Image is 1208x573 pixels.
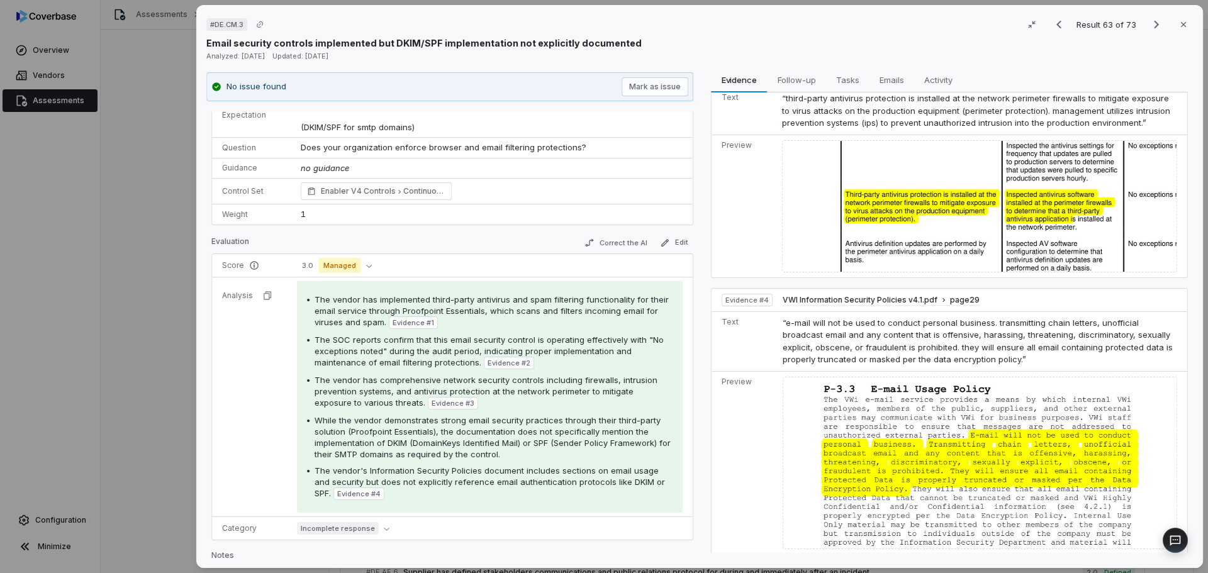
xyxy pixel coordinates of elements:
span: Supplier enforces browser and email filtering protections (DKIM/SPF for smtp domains) [301,97,527,132]
span: The vendor has implemented third-party antivirus and spam filtering functionality for their email... [315,294,669,327]
p: Control Set [222,186,286,196]
span: “e-mail will not be used to conduct personal business. transmitting chain letters, unofficial bro... [783,318,1173,365]
span: Evidence # 2 [488,358,530,368]
button: Copy link [249,13,271,36]
td: Preview [712,371,778,554]
td: Text [712,311,778,371]
span: “third-party antivirus protection is installed at the network perimeter firewalls to mitigate exp... [782,93,1170,128]
span: The vendor has comprehensive network security controls including firewalls, intrusion prevention ... [315,375,657,408]
span: VWI Information Security Policies v4.1.pdf [783,295,937,305]
p: Email security controls implemented but DKIM/SPF implementation not explicitly documented [206,36,642,50]
span: Tasks [831,72,864,88]
button: Mark as issue [622,77,688,96]
p: Notes [211,550,693,565]
p: Analysis [222,291,253,301]
p: Result 63 of 73 [1077,18,1139,31]
p: No issue found [226,81,286,93]
p: Expectation [222,110,286,120]
p: Question [222,143,286,153]
img: f5dc9e12a3384eb68869ff717b8b7834_original.jpg_w1200.jpg [783,377,1177,549]
span: Does your organization enforce browser and email filtering protections? [301,142,586,152]
p: Score [222,260,282,270]
span: Activity [919,72,958,88]
span: Evidence # 4 [337,489,381,499]
span: Updated: [DATE] [272,52,328,60]
button: VWI Information Security Policies v4.1.pdfpage29 [783,295,980,306]
button: 3.0Managed [297,258,377,273]
span: The vendor's Information Security Policies document includes sections on email usage and security... [315,465,665,498]
span: Evidence [717,72,762,88]
span: Managed [318,258,361,273]
span: Evidence # 1 [393,318,434,328]
span: Follow-up [773,72,821,88]
span: # DE.CM.3 [210,19,243,30]
span: Enabler V4 Controls Continuous Monitoring [321,185,445,197]
span: 1 [301,209,306,219]
p: Category [222,523,282,533]
span: Analyzed: [DATE] [206,52,265,60]
p: Weight [222,209,286,220]
span: Incomplete response [297,522,379,535]
td: Preview [712,135,777,277]
img: d7de87f3d2ea4819ba5f82fb37282c7d_original.jpg_w1200.jpg [782,140,1177,272]
span: The SOC reports confirm that this email security control is operating effectively with "No except... [315,335,664,367]
button: Correct the AI [579,235,652,250]
button: Edit [655,235,693,250]
button: Next result [1144,17,1169,32]
button: Previous result [1046,17,1071,32]
span: page 29 [950,295,980,305]
p: Evaluation [211,236,249,252]
span: Emails [875,72,909,88]
td: Text [712,87,777,135]
span: While the vendor demonstrates strong email security practices through their third-party solution ... [315,415,671,459]
span: no guidance [301,163,349,173]
p: Guidance [222,163,286,173]
span: Evidence # 4 [725,295,769,305]
span: Evidence # 3 [432,398,474,408]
